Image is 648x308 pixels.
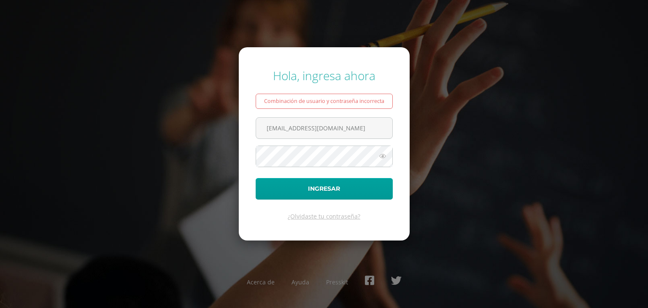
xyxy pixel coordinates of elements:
[292,278,309,286] a: Ayuda
[256,118,392,138] input: Correo electrónico o usuario
[288,212,360,220] a: ¿Olvidaste tu contraseña?
[256,178,393,200] button: Ingresar
[256,94,393,109] div: Combinación de usuario y contraseña incorrecta
[247,278,275,286] a: Acerca de
[326,278,348,286] a: Presskit
[256,68,393,84] div: Hola, ingresa ahora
